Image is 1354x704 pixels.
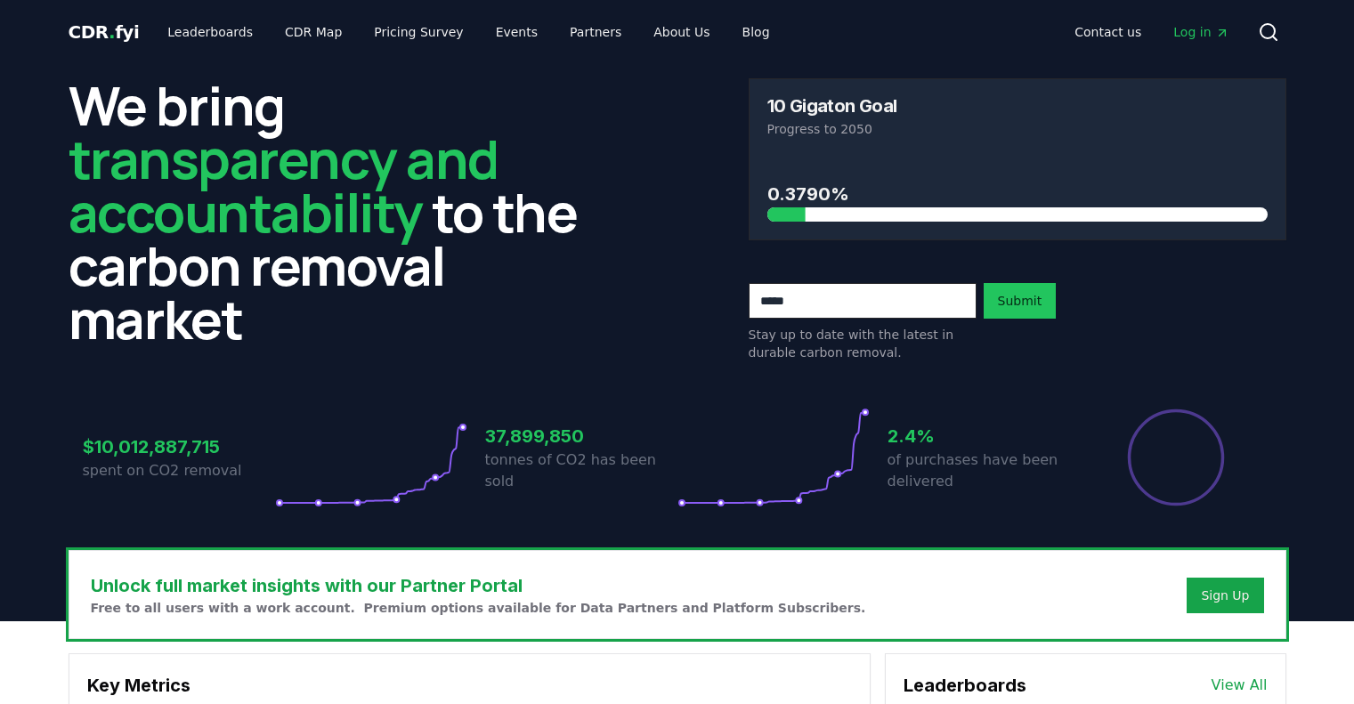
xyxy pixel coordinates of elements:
[69,78,606,345] h2: We bring to the carbon removal market
[69,21,140,43] span: CDR fyi
[153,16,267,48] a: Leaderboards
[360,16,477,48] a: Pricing Survey
[639,16,724,48] a: About Us
[728,16,784,48] a: Blog
[888,423,1080,449] h3: 2.4%
[1060,16,1155,48] a: Contact us
[83,460,275,481] p: spent on CO2 removal
[1126,408,1226,507] div: Percentage of sales delivered
[91,599,866,617] p: Free to all users with a work account. Premium options available for Data Partners and Platform S...
[767,97,897,115] h3: 10 Gigaton Goal
[482,16,552,48] a: Events
[153,16,783,48] nav: Main
[83,433,275,460] h3: $10,012,887,715
[69,20,140,45] a: CDR.fyi
[1173,23,1228,41] span: Log in
[749,326,977,361] p: Stay up to date with the latest in durable carbon removal.
[984,283,1057,319] button: Submit
[271,16,356,48] a: CDR Map
[69,122,499,248] span: transparency and accountability
[767,120,1268,138] p: Progress to 2050
[87,672,852,699] h3: Key Metrics
[767,181,1268,207] h3: 0.3790%
[1060,16,1243,48] nav: Main
[1159,16,1243,48] a: Log in
[485,423,677,449] h3: 37,899,850
[91,572,866,599] h3: Unlock full market insights with our Partner Portal
[1212,675,1268,696] a: View All
[888,449,1080,492] p: of purchases have been delivered
[109,21,115,43] span: .
[1187,578,1263,613] button: Sign Up
[904,672,1026,699] h3: Leaderboards
[1201,587,1249,604] a: Sign Up
[485,449,677,492] p: tonnes of CO2 has been sold
[555,16,636,48] a: Partners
